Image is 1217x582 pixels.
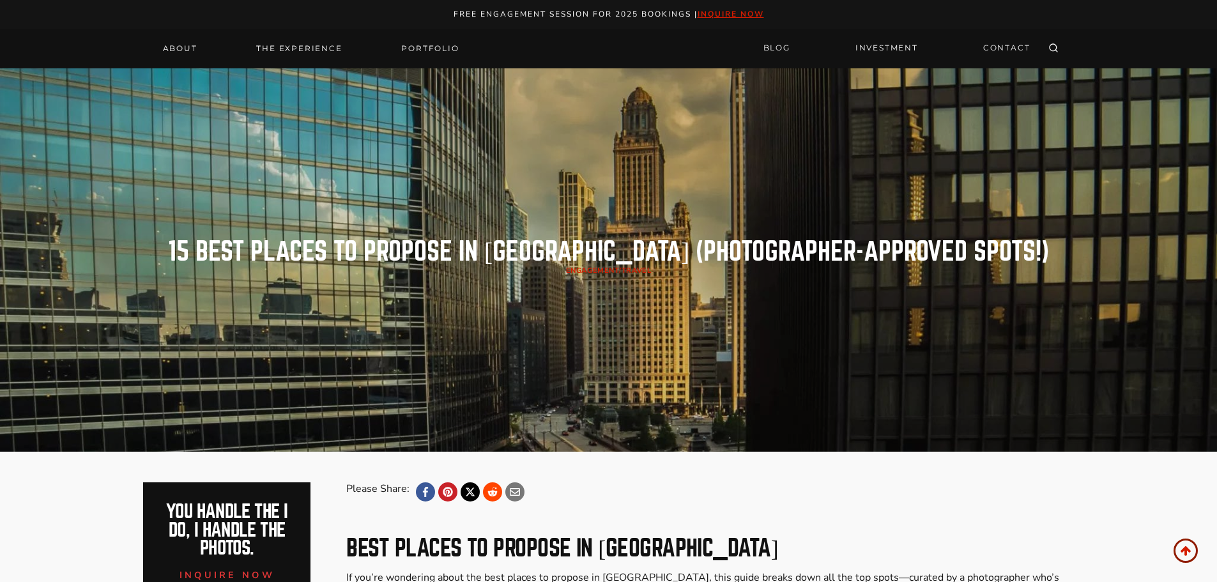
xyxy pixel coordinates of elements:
[168,239,1050,264] h1: 15 Best Places to Propose in [GEOGRAPHIC_DATA] (Photographer-Approved Spots!)
[562,33,656,63] img: Logo of Roy Serafin Photo Co., featuring stylized text in white on a light background, representi...
[157,503,297,558] h2: You handle the i do, I handle the photos.
[483,482,502,502] a: Reddit
[155,40,467,57] nav: Primary Navigation
[566,266,652,275] span: /
[14,8,1204,21] p: Free engagement session for 2025 Bookings |
[848,37,926,59] a: INVESTMENT
[505,482,524,502] a: Email
[249,40,349,57] a: THE EXPERIENCE
[180,569,275,581] span: inquire now
[566,266,620,275] a: Engagement
[346,537,1073,560] h2: Best Places to Propose in [GEOGRAPHIC_DATA]
[416,482,435,502] a: Facebook
[756,37,798,59] a: BLOG
[438,482,457,502] a: Pinterest
[976,37,1038,59] a: CONTACT
[461,482,480,502] a: X
[756,37,1038,59] nav: Secondary Navigation
[394,40,466,57] a: Portfolio
[155,40,205,57] a: About
[346,482,409,502] div: Please Share:
[1045,40,1062,57] button: View Search Form
[1174,539,1198,563] a: Scroll to top
[622,266,651,275] a: Travel
[698,9,764,19] a: inquire now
